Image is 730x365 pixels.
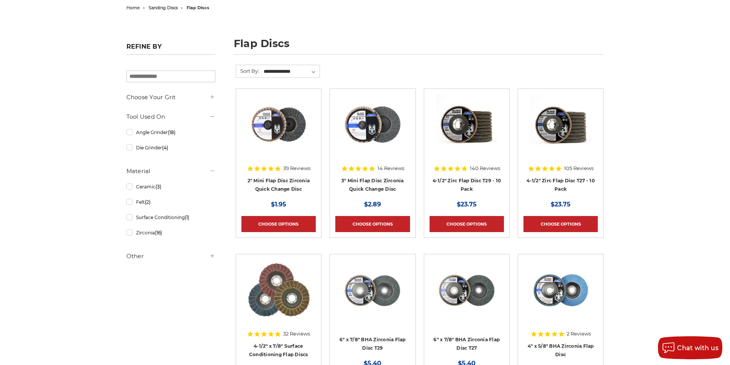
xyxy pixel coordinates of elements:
[677,344,719,352] span: Chat with us
[534,283,587,298] a: Quick view
[530,260,591,321] img: 4-inch BHA Zirconia flap disc with 40 grit designed for aggressive metal sanding and grinding
[126,5,140,10] a: home
[262,66,320,77] select: Sort By:
[252,117,305,133] a: Quick view
[430,216,504,232] a: Choose Options
[252,283,305,298] a: Quick view
[530,94,591,155] img: Black Hawk 4-1/2" x 7/8" Flap Disc Type 27 - 10 Pack
[126,43,215,55] h5: Refine by
[187,5,209,10] span: flap discs
[241,260,316,334] a: Scotch brite flap discs
[168,129,176,135] span: (18)
[567,331,591,336] span: 2 Reviews
[335,94,410,169] a: BHA 3" Quick Change 60 Grit Flap Disc for Fine Grinding and Finishing
[248,94,309,155] img: Black Hawk Abrasives 2-inch Zirconia Flap Disc with 60 Grit Zirconia for Smooth Finishing
[470,166,500,171] span: 140 Reviews
[346,117,399,133] a: Quick view
[126,167,215,176] h5: Material
[126,112,215,121] h5: Tool Used On
[436,260,497,321] img: Coarse 36 grit BHA Zirconia flap disc, 6-inch, flat T27 for aggressive material removal
[534,117,587,133] a: Quick view
[156,184,161,190] span: (3)
[126,180,215,193] a: Ceramic
[364,201,381,208] span: $2.89
[430,94,504,169] a: 4.5" Black Hawk Zirconia Flap Disc 10 Pack
[271,201,286,208] span: $1.95
[658,336,722,359] button: Chat with us
[283,166,310,171] span: 39 Reviews
[436,94,497,155] img: 4.5" Black Hawk Zirconia Flap Disc 10 Pack
[551,201,571,208] span: $23.75
[149,5,178,10] a: sanding discs
[341,178,404,192] a: 3" Mini Flap Disc Zirconia Quick Change Disc
[335,260,410,334] a: Black Hawk 6 inch T29 coarse flap discs, 36 grit for efficient material removal
[523,260,598,334] a: 4-inch BHA Zirconia flap disc with 40 grit designed for aggressive metal sanding and grinding
[241,94,316,169] a: Black Hawk Abrasives 2-inch Zirconia Flap Disc with 60 Grit Zirconia for Smooth Finishing
[340,337,406,351] a: 6" x 7/8" BHA Zirconia Flap Disc T29
[126,126,215,139] a: Angle Grinder
[126,195,215,209] a: Felt
[440,283,493,298] a: Quick view
[145,199,151,205] span: (2)
[234,38,604,55] h1: flap discs
[528,343,594,358] a: 4" x 5/8" BHA Zirconia Flap Disc
[241,216,316,232] a: Choose Options
[249,343,308,358] a: 4-1/2" x 7/8" Surface Conditioning Flap Discs
[433,337,500,351] a: 6" x 7/8" BHA Zirconia Flap Disc T27
[162,145,168,151] span: (4)
[342,260,403,321] img: Black Hawk 6 inch T29 coarse flap discs, 36 grit for efficient material removal
[564,166,594,171] span: 105 Reviews
[346,283,399,298] a: Quick view
[283,331,310,336] span: 32 Reviews
[440,117,493,133] a: Quick view
[335,216,410,232] a: Choose Options
[523,216,598,232] a: Choose Options
[523,94,598,169] a: Black Hawk 4-1/2" x 7/8" Flap Disc Type 27 - 10 Pack
[430,260,504,334] a: Coarse 36 grit BHA Zirconia flap disc, 6-inch, flat T27 for aggressive material removal
[248,178,310,192] a: 2" Mini Flap Disc Zirconia Quick Change Disc
[185,214,189,220] span: (1)
[433,178,501,192] a: 4-1/2" Zirc Flap Disc T29 - 10 Pack
[155,230,162,236] span: (16)
[527,178,595,192] a: 4-1/2" Zirc Flap Disc T27 - 10 Pack
[126,93,215,102] h5: Choose Your Grit
[126,252,215,261] h5: Other
[126,211,215,224] a: Surface Conditioning
[126,226,215,239] a: Zirconia
[457,201,477,208] span: $23.75
[126,141,215,154] a: Die Grinder
[236,65,259,77] label: Sort By:
[377,166,404,171] span: 14 Reviews
[247,260,310,321] img: Scotch brite flap discs
[342,94,403,155] img: BHA 3" Quick Change 60 Grit Flap Disc for Fine Grinding and Finishing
